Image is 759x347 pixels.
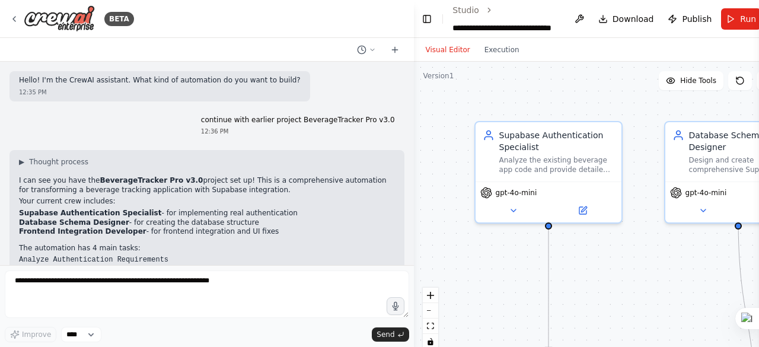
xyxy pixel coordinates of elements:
[499,155,614,174] div: Analyze the existing beverage app code and provide detailed implementation guidance for integrati...
[550,203,617,218] button: Open in side panel
[19,218,129,227] strong: Database Schema Designer
[477,43,527,57] button: Execution
[19,197,395,206] p: Your current crew includes:
[682,13,712,25] span: Publish
[201,127,395,136] div: 12:36 PM
[613,13,654,25] span: Download
[19,209,162,217] strong: Supabase Authentication Specialist
[19,227,395,237] li: - for frontend integration and UI fixes
[201,116,395,125] p: continue with earlier project BeverageTracker Pro v3.0
[100,176,203,184] strong: BeverageTracker Pro v3.0
[104,12,134,26] div: BETA
[419,43,477,57] button: Visual Editor
[377,330,394,339] span: Send
[740,13,756,25] span: Run
[452,4,560,34] nav: breadcrumb
[19,176,395,195] p: I can see you have the project set up! This is a comprehensive automation for transforming a beve...
[659,71,723,90] button: Hide Tools
[680,76,716,85] span: Hide Tools
[19,244,395,253] p: The automation has 4 main tasks:
[19,88,301,97] div: 12:35 PM
[423,71,454,81] div: Version 1
[5,327,56,342] button: Improve
[19,209,395,218] li: - for implementing real authentication
[19,76,301,85] p: Hello! I'm the CrewAI assistant. What kind of automation do you want to build?
[685,188,727,198] span: gpt-4o-mini
[423,303,438,319] button: zoom out
[19,256,168,264] code: Analyze Authentication Requirements
[19,218,395,228] li: - for creating the database structure
[496,188,537,198] span: gpt-4o-mini
[19,157,24,167] span: ▶
[19,157,88,167] button: ▶Thought process
[423,319,438,334] button: fit view
[22,330,51,339] span: Improve
[387,297,404,315] button: Click to speak your automation idea
[352,43,381,57] button: Switch to previous chat
[385,43,404,57] button: Start a new chat
[372,327,409,342] button: Send
[24,5,95,32] img: Logo
[452,5,479,15] a: Studio
[474,121,623,224] div: Supabase Authentication SpecialistAnalyze the existing beverage app code and provide detailed imp...
[499,129,614,153] div: Supabase Authentication Specialist
[663,8,716,30] button: Publish
[29,157,88,167] span: Thought process
[19,227,146,235] strong: Frontend Integration Developer
[594,8,659,30] button: Download
[421,11,433,27] button: Hide left sidebar
[423,288,438,303] button: zoom in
